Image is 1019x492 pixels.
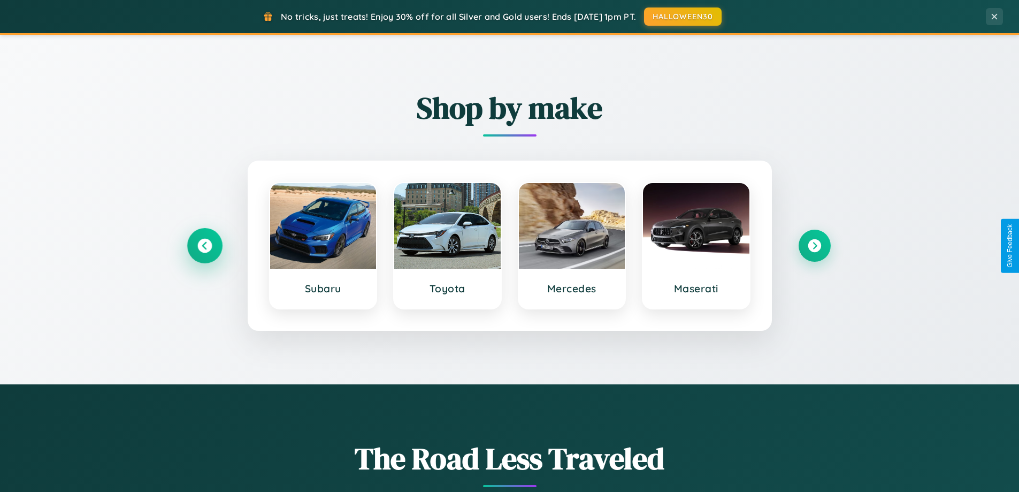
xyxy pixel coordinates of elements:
[281,282,366,295] h3: Subaru
[189,87,831,128] h2: Shop by make
[644,7,722,26] button: HALLOWEEN30
[189,438,831,479] h1: The Road Less Traveled
[654,282,739,295] h3: Maserati
[530,282,615,295] h3: Mercedes
[405,282,490,295] h3: Toyota
[281,11,636,22] span: No tricks, just treats! Enjoy 30% off for all Silver and Gold users! Ends [DATE] 1pm PT.
[1006,224,1014,268] div: Give Feedback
